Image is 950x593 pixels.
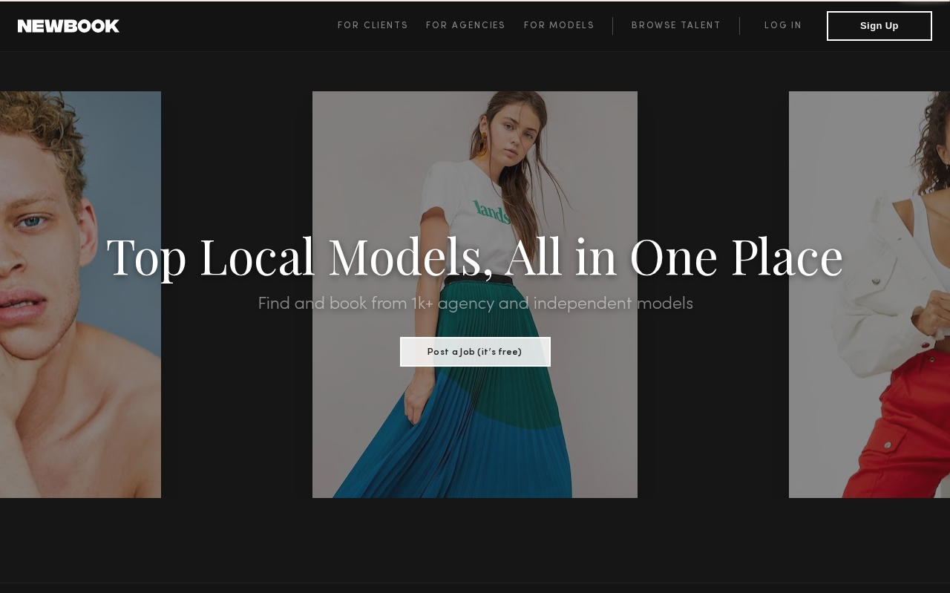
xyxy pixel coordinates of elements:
a: Log in [739,17,827,35]
a: For Agencies [426,17,523,35]
a: Browse Talent [612,17,739,35]
button: Sign Up [827,11,932,41]
span: For Models [524,22,594,30]
a: Post a Job (it’s free) [400,342,551,358]
span: For Agencies [426,22,505,30]
button: Post a Job (it’s free) [400,337,551,367]
a: For Clients [338,17,426,35]
h2: Find and book from 1k+ agency and independent models [71,295,879,313]
span: For Clients [338,22,408,30]
a: For Models [524,17,613,35]
h1: Top Local Models, All in One Place [71,232,879,278]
